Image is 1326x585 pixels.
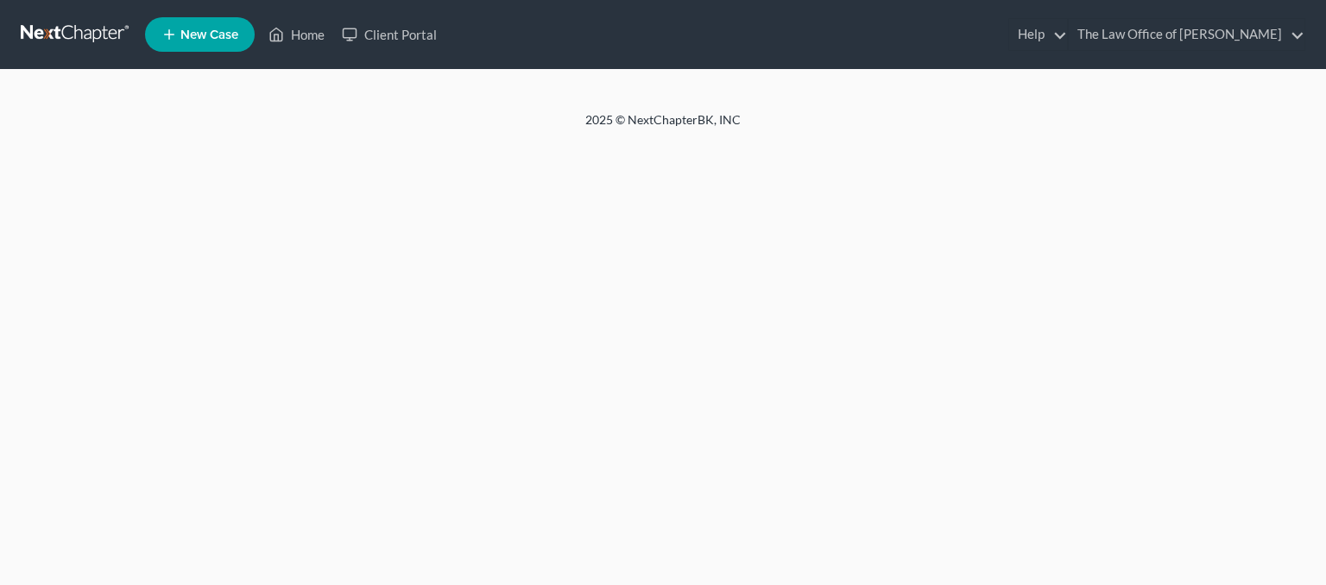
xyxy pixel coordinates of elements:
a: Home [260,19,333,50]
a: The Law Office of [PERSON_NAME] [1069,19,1304,50]
new-legal-case-button: New Case [145,17,255,52]
div: 2025 © NextChapterBK, INC [171,111,1155,142]
a: Client Portal [333,19,445,50]
a: Help [1009,19,1067,50]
